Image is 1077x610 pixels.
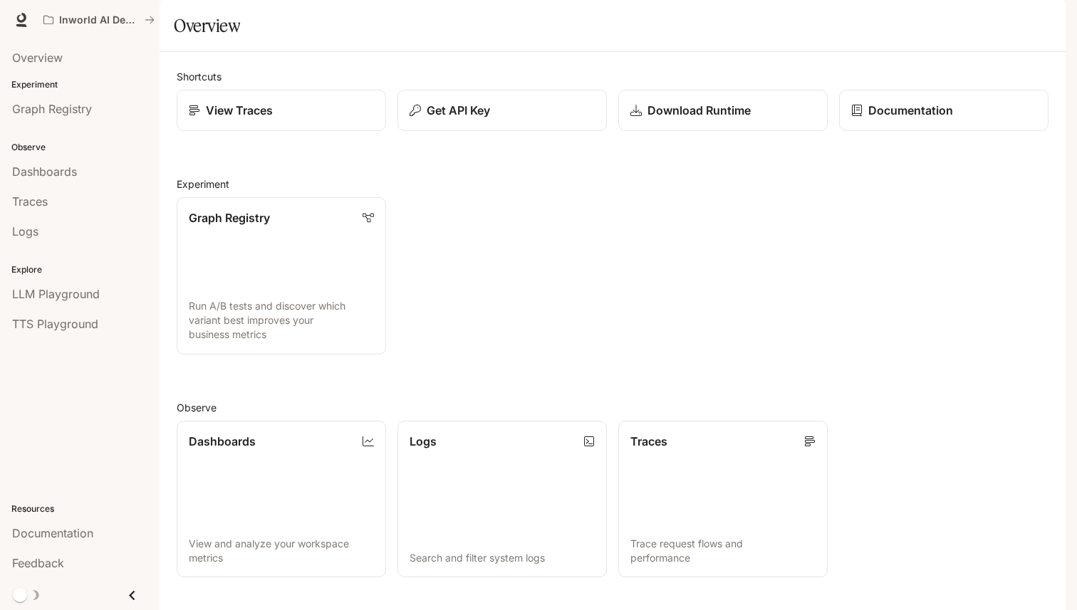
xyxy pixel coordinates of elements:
[59,14,139,26] p: Inworld AI Demos
[177,421,386,578] a: DashboardsView and analyze your workspace metrics
[618,421,828,578] a: TracesTrace request flows and performance
[189,537,374,565] p: View and analyze your workspace metrics
[630,537,816,565] p: Trace request flows and performance
[397,90,607,131] button: Get API Key
[206,102,273,119] p: View Traces
[177,197,386,354] a: Graph RegistryRun A/B tests and discover which variant best improves your business metrics
[177,400,1049,415] h2: Observe
[618,90,828,131] a: Download Runtime
[177,90,386,131] a: View Traces
[868,102,953,119] p: Documentation
[189,209,270,226] p: Graph Registry
[174,11,240,40] h1: Overview
[647,102,751,119] p: Download Runtime
[189,299,374,342] p: Run A/B tests and discover which variant best improves your business metrics
[189,433,256,450] p: Dashboards
[37,6,161,34] button: All workspaces
[177,177,1049,191] h2: Experiment
[839,90,1049,131] a: Documentation
[177,69,1049,84] h2: Shortcuts
[630,433,667,450] p: Traces
[410,433,437,450] p: Logs
[410,551,595,565] p: Search and filter system logs
[397,421,607,578] a: LogsSearch and filter system logs
[427,102,490,119] p: Get API Key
